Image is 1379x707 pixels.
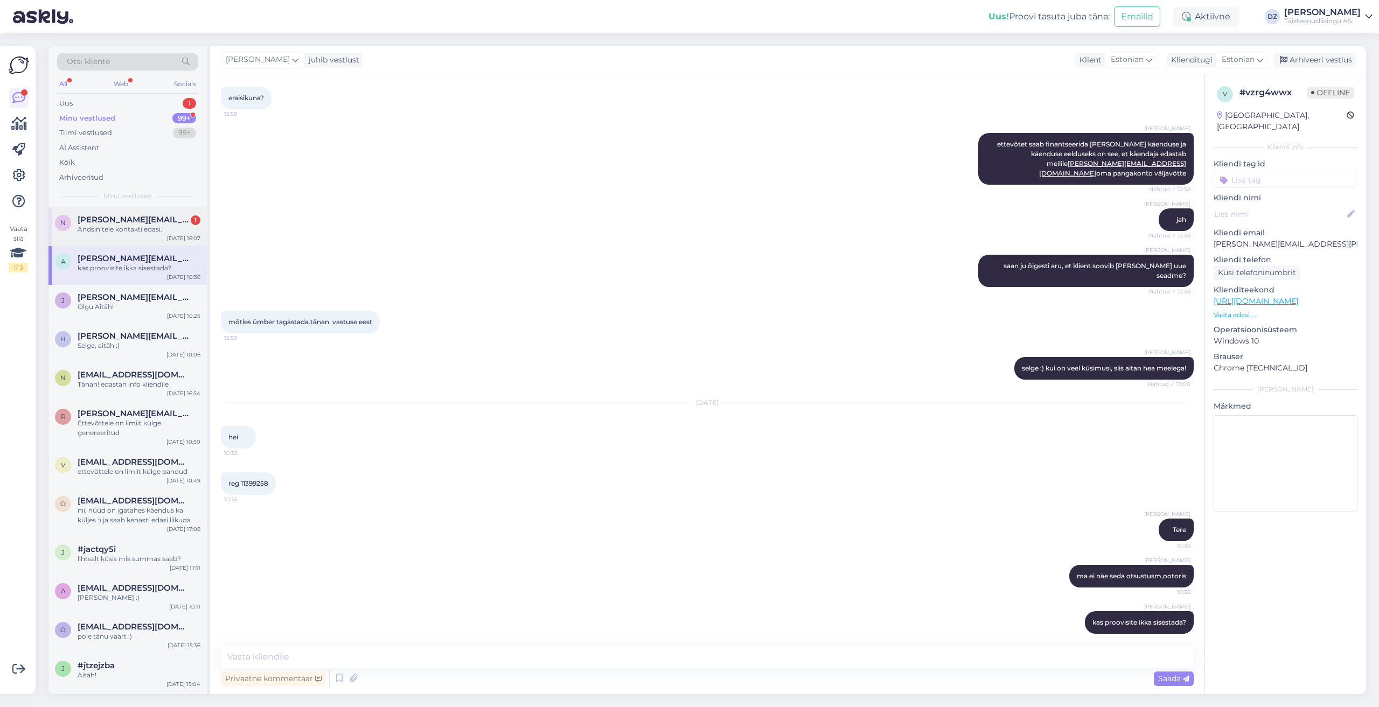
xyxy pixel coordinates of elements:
div: Arhiveeri vestlus [1273,53,1356,67]
span: jah [1176,215,1186,223]
span: n [60,374,66,382]
div: 99+ [172,113,196,124]
div: [DATE] 15:04 [166,680,200,688]
p: Operatsioonisüsteem [1214,324,1357,335]
span: saan ju õigesti aru, et klient soovib [PERSON_NAME] uue seadme? [1004,262,1188,279]
span: Offline [1307,87,1354,99]
span: ma ei näe seda otsustusm,ootoris [1077,572,1186,580]
div: Socials [172,77,198,91]
div: [DATE] 15:36 [168,641,200,649]
p: Kliendi nimi [1214,192,1357,204]
span: [PERSON_NAME] [1144,510,1190,518]
div: [DATE] 17:08 [167,525,200,533]
button: Emailid [1114,6,1160,27]
div: [PERSON_NAME] [1284,8,1361,17]
span: Nähtud ✓ 13:00 [1148,380,1190,388]
span: Tere [1173,526,1186,534]
span: helen.hiiob@tele2.com [78,331,190,341]
p: Vaata edasi ... [1214,310,1357,320]
span: j [61,664,65,673]
div: 99+ [173,128,196,138]
div: Uus [59,98,73,109]
div: [PERSON_NAME] :) [78,593,200,603]
span: 10:35 [224,449,264,457]
div: Andsin teie kontakti edasi. [78,225,200,234]
span: oksana.vappe@tele2.com [78,496,190,506]
input: Lisa nimi [1214,208,1345,220]
div: Küsi telefoninumbrit [1214,265,1300,280]
b: Uus! [988,11,1009,22]
span: 12:58 [224,110,264,118]
span: neeme.nurm@klick.ee [78,215,190,225]
span: julia.vares@tele2.com [78,292,190,302]
span: Nähtud ✓ 12:58 [1149,185,1190,193]
span: Minu vestlused [103,191,152,201]
p: Brauser [1214,351,1357,362]
span: Nähtud ✓ 12:58 [1149,232,1190,240]
span: mõtles ümber tagastada.tänan vastuse eest [228,318,372,326]
span: anett.voorel@tele2.com [78,583,190,593]
div: [DATE] 16:07 [167,234,200,242]
div: [PERSON_NAME] [1214,384,1357,394]
div: 1 [191,215,200,225]
div: Web [112,77,130,91]
div: Minu vestlused [59,113,115,124]
span: #jactqy5i [78,544,116,554]
span: eraisikuna? [228,94,264,102]
div: Aktiivne [1173,7,1239,26]
span: selge :) kui on veel küsimusi, siis aitan hea meelega! [1022,364,1186,372]
span: [PERSON_NAME] [1144,200,1190,208]
span: anna.morozova@tele2.com [78,254,190,263]
div: Proovi tasuta juba täna: [988,10,1110,23]
a: [URL][DOMAIN_NAME] [1214,296,1298,306]
div: Privaatne kommentaar [221,671,326,686]
div: Tänan! edastan info kliendile [78,380,200,389]
span: Estonian [1111,54,1144,66]
span: oksana.vappe@tele2.com [78,622,190,632]
div: Kliendi info [1214,142,1357,152]
p: Chrome [TECHNICAL_ID] [1214,362,1357,374]
span: j [61,296,65,304]
span: #jtzejzba [78,661,115,670]
div: [DATE] 10:11 [169,603,200,611]
p: Windows 10 [1214,335,1357,347]
span: r [61,412,66,421]
img: Askly Logo [9,55,29,75]
span: Estonian [1222,54,1255,66]
div: Olgu Aitäh! [78,302,200,312]
span: 12:59 [224,334,264,342]
div: 1 [183,98,196,109]
div: Vaata siia [9,224,28,272]
span: hei [228,433,238,441]
div: [DATE] 10:50 [166,438,200,446]
div: Klienditugi [1167,54,1213,66]
a: [PERSON_NAME][EMAIL_ADDRESS][DOMAIN_NAME] [1039,159,1186,177]
span: [PERSON_NAME] [1144,556,1190,564]
span: v [61,461,65,469]
div: [DATE] 17:11 [170,564,200,572]
span: 10:36 [1150,634,1190,642]
span: h [60,335,66,343]
div: [DATE] 10:49 [166,477,200,485]
p: Kliendi email [1214,227,1357,239]
p: [PERSON_NAME][EMAIL_ADDRESS][PERSON_NAME][DOMAIN_NAME] [1214,239,1357,250]
div: DZ [1265,9,1280,24]
div: [DATE] 10:25 [167,312,200,320]
span: 10:36 [1150,588,1190,596]
div: AI Assistent [59,143,99,153]
div: kas proovisite ikka sisestada? [78,263,200,273]
span: [PERSON_NAME] [226,54,290,66]
span: o [60,626,66,634]
div: [DATE] 16:54 [167,389,200,397]
input: Lisa tag [1214,172,1357,188]
span: Nähtud ✓ 12:58 [1149,288,1190,296]
div: Täisteenusliisingu AS [1284,17,1361,25]
a: [PERSON_NAME]Täisteenusliisingu AS [1284,8,1373,25]
p: Kliendi tag'id [1214,158,1357,170]
p: Klienditeekond [1214,284,1357,296]
span: [PERSON_NAME] [1144,246,1190,254]
div: All [57,77,69,91]
span: reg 11399258 [228,479,268,487]
div: Klient [1075,54,1102,66]
div: # vzrg4wwx [1239,86,1307,99]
